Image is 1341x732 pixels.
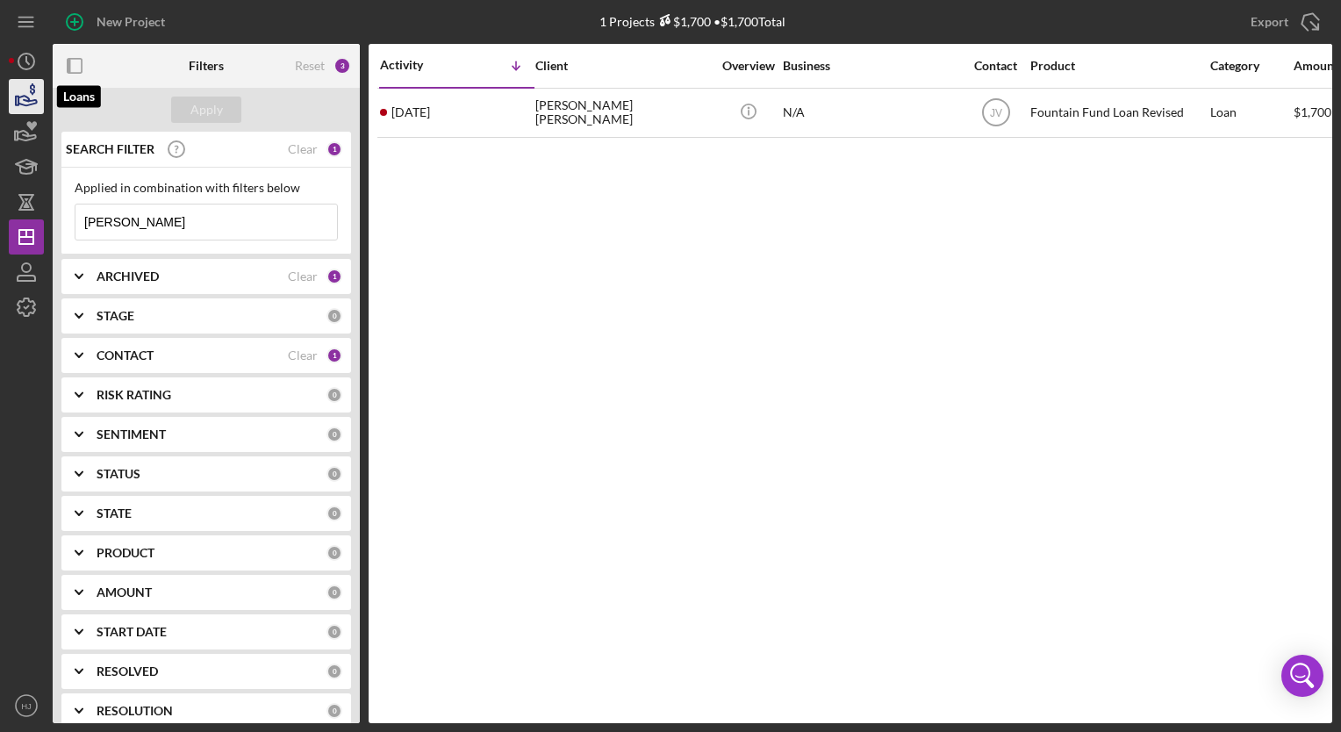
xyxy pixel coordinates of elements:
[97,4,165,39] div: New Project
[288,269,318,283] div: Clear
[535,59,711,73] div: Client
[66,142,154,156] b: SEARCH FILTER
[326,585,342,600] div: 0
[380,58,457,72] div: Activity
[963,59,1029,73] div: Contact
[97,388,171,402] b: RISK RATING
[97,625,167,639] b: START DATE
[326,308,342,324] div: 0
[1030,59,1206,73] div: Product
[535,90,711,136] div: [PERSON_NAME] [PERSON_NAME]
[1233,4,1332,39] button: Export
[75,181,338,195] div: Applied in combination with filters below
[1251,4,1288,39] div: Export
[97,585,152,599] b: AMOUNT
[1294,104,1331,119] span: $1,700
[1030,90,1206,136] div: Fountain Fund Loan Revised
[295,59,325,73] div: Reset
[783,59,958,73] div: Business
[9,688,44,723] button: HJ
[326,427,342,442] div: 0
[288,142,318,156] div: Clear
[326,545,342,561] div: 0
[599,14,785,29] div: 1 Projects • $1,700 Total
[97,664,158,678] b: RESOLVED
[97,704,173,718] b: RESOLUTION
[326,269,342,284] div: 1
[715,59,781,73] div: Overview
[326,348,342,363] div: 1
[288,348,318,362] div: Clear
[1210,59,1292,73] div: Category
[97,348,154,362] b: CONTACT
[333,57,351,75] div: 3
[989,107,1001,119] text: JV
[655,14,711,29] div: $1,700
[21,701,32,711] text: HJ
[171,97,241,123] button: Apply
[1210,90,1292,136] div: Loan
[326,664,342,679] div: 0
[326,387,342,403] div: 0
[1281,655,1323,697] div: Open Intercom Messenger
[326,703,342,719] div: 0
[783,90,958,136] div: N/A
[53,4,183,39] button: New Project
[97,467,140,481] b: STATUS
[326,624,342,640] div: 0
[97,269,159,283] b: ARCHIVED
[326,466,342,482] div: 0
[97,506,132,520] b: STATE
[190,97,223,123] div: Apply
[326,506,342,521] div: 0
[97,546,154,560] b: PRODUCT
[97,427,166,441] b: SENTIMENT
[97,309,134,323] b: STAGE
[326,141,342,157] div: 1
[391,105,430,119] time: 2025-04-01 18:58
[189,59,224,73] b: Filters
